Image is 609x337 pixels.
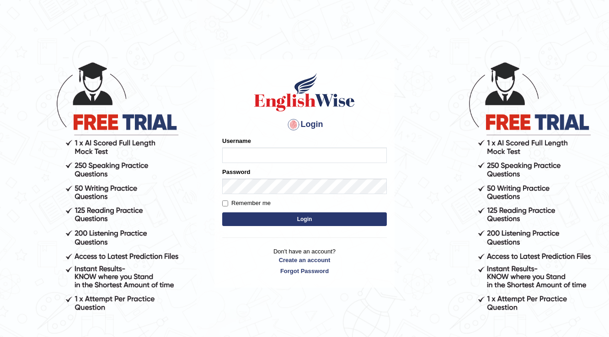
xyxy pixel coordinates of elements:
input: Remember me [222,200,228,206]
a: Forgot Password [222,267,387,275]
label: Remember me [222,199,271,208]
label: Username [222,137,251,145]
a: Create an account [222,256,387,264]
label: Password [222,168,250,176]
h4: Login [222,117,387,132]
p: Don't have an account? [222,247,387,275]
button: Login [222,212,387,226]
img: Logo of English Wise sign in for intelligent practice with AI [252,72,357,113]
